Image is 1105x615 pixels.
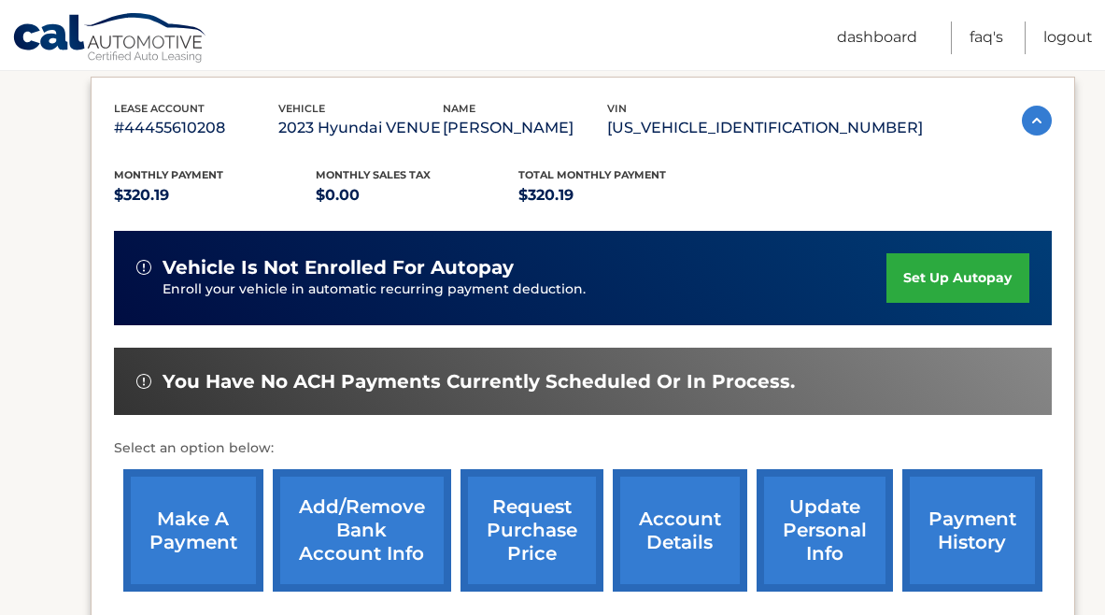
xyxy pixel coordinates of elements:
[136,374,151,389] img: alert-white.svg
[163,256,514,279] span: vehicle is not enrolled for autopay
[273,469,451,592] a: Add/Remove bank account info
[886,253,1028,303] a: set up autopay
[613,469,747,592] a: account details
[136,260,151,275] img: alert-white.svg
[607,115,923,141] p: [US_VEHICLE_IDENTIFICATION_NUMBER]
[114,115,278,141] p: #44455610208
[518,168,666,181] span: Total Monthly Payment
[443,102,475,115] span: name
[518,182,721,208] p: $320.19
[123,469,263,592] a: make a payment
[316,168,431,181] span: Monthly sales Tax
[114,437,1052,460] p: Select an option below:
[114,182,317,208] p: $320.19
[970,21,1003,54] a: FAQ's
[316,182,518,208] p: $0.00
[837,21,917,54] a: Dashboard
[278,102,325,115] span: vehicle
[607,102,627,115] span: vin
[114,168,223,181] span: Monthly Payment
[443,115,607,141] p: [PERSON_NAME]
[163,370,795,393] span: You have no ACH payments currently scheduled or in process.
[163,279,887,300] p: Enroll your vehicle in automatic recurring payment deduction.
[460,469,603,592] a: request purchase price
[1022,106,1052,136] img: accordion-active.svg
[12,12,208,66] a: Cal Automotive
[278,115,443,141] p: 2023 Hyundai VENUE
[1043,21,1093,54] a: Logout
[757,469,893,592] a: update personal info
[114,102,205,115] span: lease account
[902,469,1042,592] a: payment history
